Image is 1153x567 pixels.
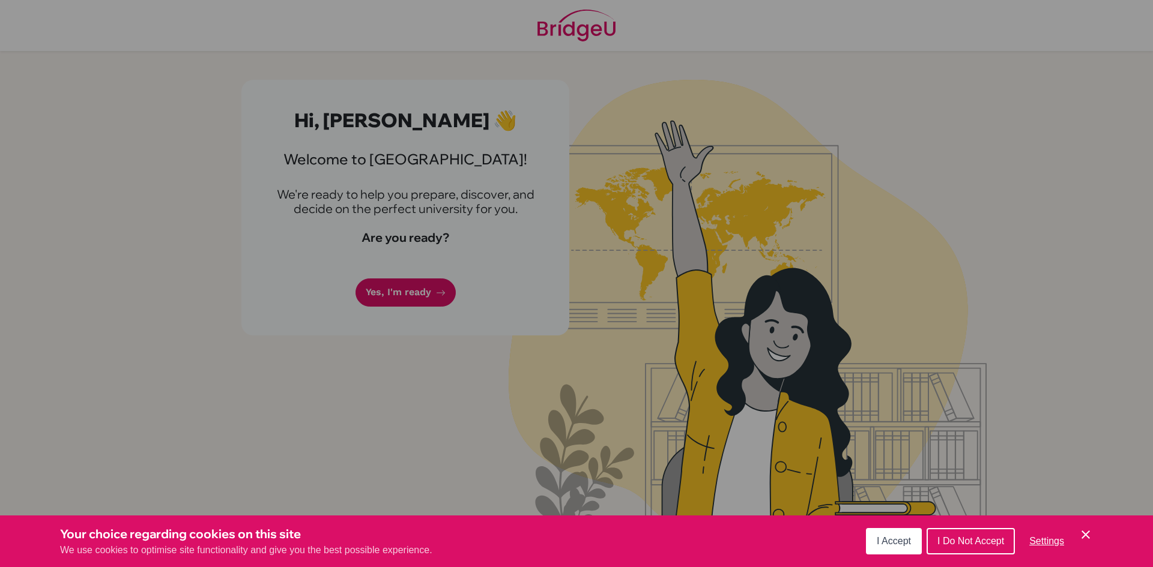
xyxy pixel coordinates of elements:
button: I Do Not Accept [927,528,1015,554]
h3: Your choice regarding cookies on this site [60,525,432,543]
button: Settings [1020,529,1074,553]
button: I Accept [866,528,922,554]
span: Settings [1029,536,1064,546]
span: I Do Not Accept [937,536,1004,546]
p: We use cookies to optimise site functionality and give you the best possible experience. [60,543,432,557]
button: Save and close [1079,527,1093,542]
span: I Accept [877,536,911,546]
